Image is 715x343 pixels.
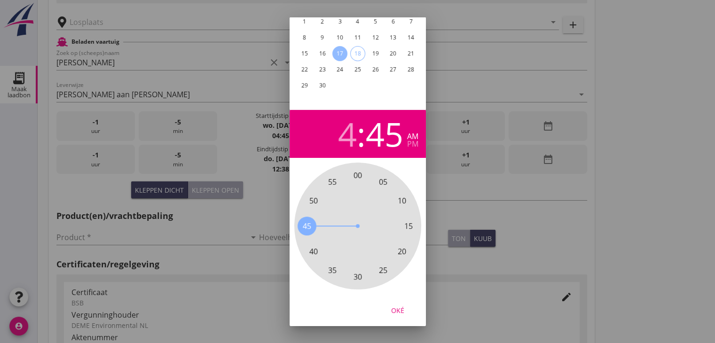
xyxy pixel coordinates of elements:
[368,46,383,61] button: 19
[303,220,311,232] span: 45
[297,78,312,93] button: 29
[350,46,365,61] button: 18
[379,176,387,187] span: 05
[377,302,418,319] button: Oké
[407,133,418,140] div: am
[328,264,337,275] span: 35
[397,246,406,257] span: 20
[332,14,347,29] button: 3
[366,117,403,150] div: 45
[297,46,312,61] button: 15
[403,46,418,61] button: 21
[403,30,418,45] button: 14
[332,46,347,61] button: 17
[332,30,347,45] button: 10
[404,220,413,232] span: 15
[350,47,364,61] div: 18
[407,140,418,148] div: pm
[385,30,401,45] button: 13
[403,14,418,29] button: 7
[385,46,401,61] button: 20
[385,62,401,77] button: 27
[314,62,330,77] button: 23
[309,195,318,206] span: 50
[354,170,362,181] span: 00
[314,14,330,29] button: 2
[354,271,362,282] span: 30
[338,117,357,150] div: 4
[314,46,330,61] button: 16
[350,62,365,77] button: 25
[314,30,330,45] button: 9
[385,305,411,315] div: Oké
[368,62,383,77] button: 26
[385,14,401,29] button: 6
[368,30,383,45] button: 12
[379,264,387,275] span: 25
[357,117,366,150] span: :
[309,246,318,257] span: 40
[314,78,330,93] button: 30
[350,30,365,45] button: 11
[403,62,418,77] button: 28
[350,14,365,29] button: 4
[368,14,383,29] button: 5
[297,14,312,29] button: 1
[297,30,312,45] button: 8
[297,62,312,77] button: 22
[328,176,337,187] span: 55
[397,195,406,206] span: 10
[332,62,347,77] button: 24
